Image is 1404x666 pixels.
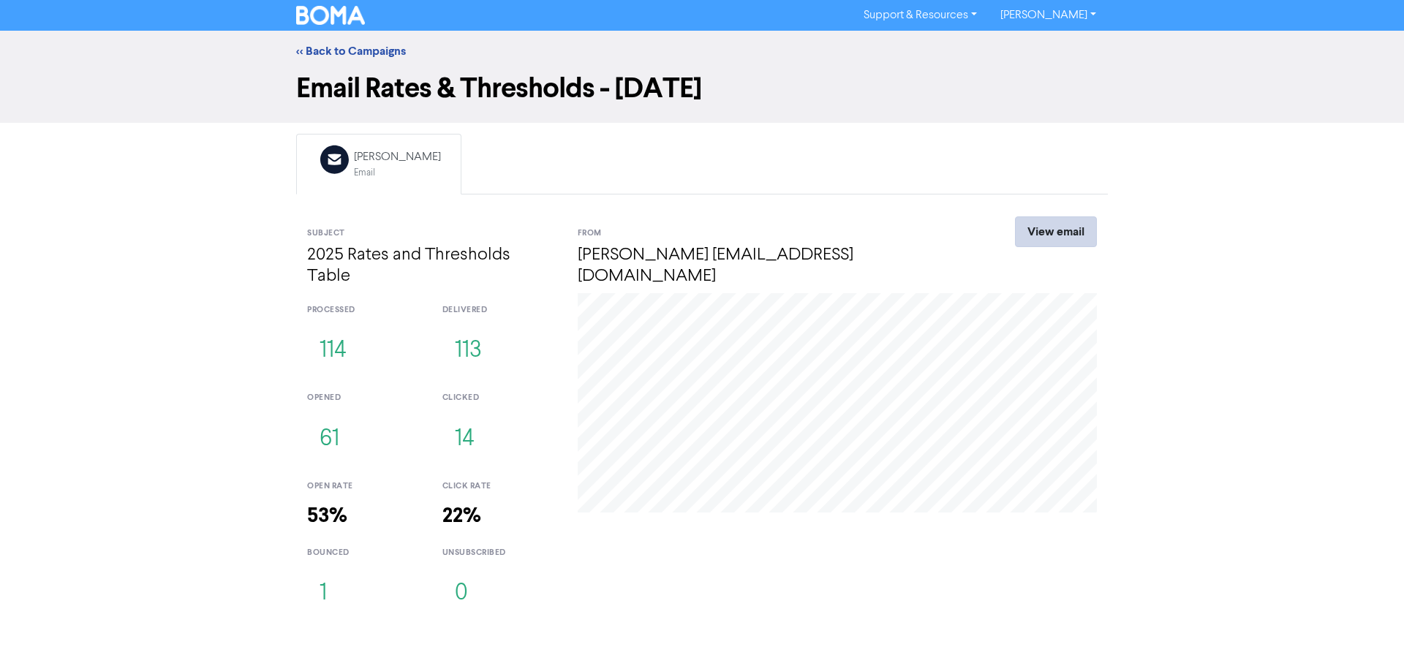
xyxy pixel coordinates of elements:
[296,6,365,25] img: BOMA Logo
[1331,596,1404,666] iframe: Chat Widget
[307,415,352,463] button: 61
[307,327,359,375] button: 114
[442,480,556,493] div: click rate
[307,547,420,559] div: bounced
[442,569,480,618] button: 0
[442,327,494,375] button: 113
[354,148,441,166] div: [PERSON_NAME]
[989,4,1108,27] a: [PERSON_NAME]
[307,304,420,317] div: processed
[307,503,347,529] strong: 53%
[1015,216,1097,247] a: View email
[296,72,1108,105] h1: Email Rates & Thresholds - [DATE]
[307,392,420,404] div: opened
[442,415,487,463] button: 14
[307,569,339,618] button: 1
[442,304,556,317] div: delivered
[578,245,962,287] h4: [PERSON_NAME] [EMAIL_ADDRESS][DOMAIN_NAME]
[307,227,556,240] div: Subject
[852,4,989,27] a: Support & Resources
[442,392,556,404] div: clicked
[442,547,556,559] div: unsubscribed
[307,480,420,493] div: open rate
[354,166,441,180] div: Email
[578,227,962,240] div: From
[307,245,556,287] h4: 2025 Rates and Thresholds Table
[442,503,481,529] strong: 22%
[296,44,406,58] a: << Back to Campaigns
